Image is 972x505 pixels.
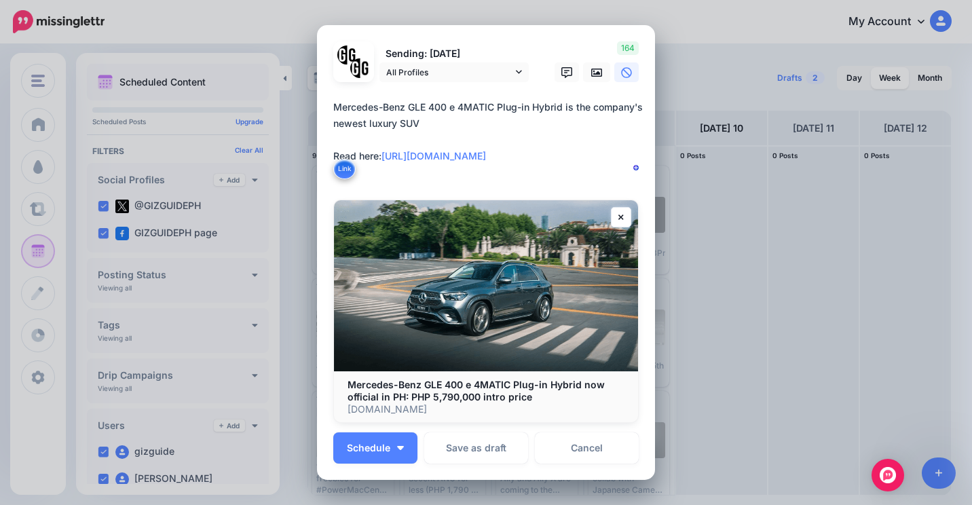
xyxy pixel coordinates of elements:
[350,58,370,78] img: JT5sWCfR-79925.png
[379,62,529,82] a: All Profiles
[386,65,512,79] span: All Profiles
[334,200,638,371] img: Mercedes-Benz GLE 400 e 4MATIC Plug-in Hybrid now official in PH: PHP 5,790,000 intro price
[424,432,528,464] button: Save as draft
[397,446,404,450] img: arrow-down-white.png
[379,46,529,62] p: Sending: [DATE]
[337,45,357,65] img: 353459792_649996473822713_4483302954317148903_n-bsa138318.png
[617,41,639,55] span: 164
[535,432,639,464] a: Cancel
[347,443,390,453] span: Schedule
[348,403,624,415] p: [DOMAIN_NAME]
[333,432,417,464] button: Schedule
[333,159,356,179] button: Link
[333,99,646,181] textarea: To enrich screen reader interactions, please activate Accessibility in Grammarly extension settings
[348,379,605,403] b: Mercedes-Benz GLE 400 e 4MATIC Plug-in Hybrid now official in PH: PHP 5,790,000 intro price
[333,99,646,164] div: Mercedes-Benz GLE 400 e 4MATIC Plug-in Hybrid is the company's newest luxury SUV Read here:
[872,459,904,491] div: Open Intercom Messenger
